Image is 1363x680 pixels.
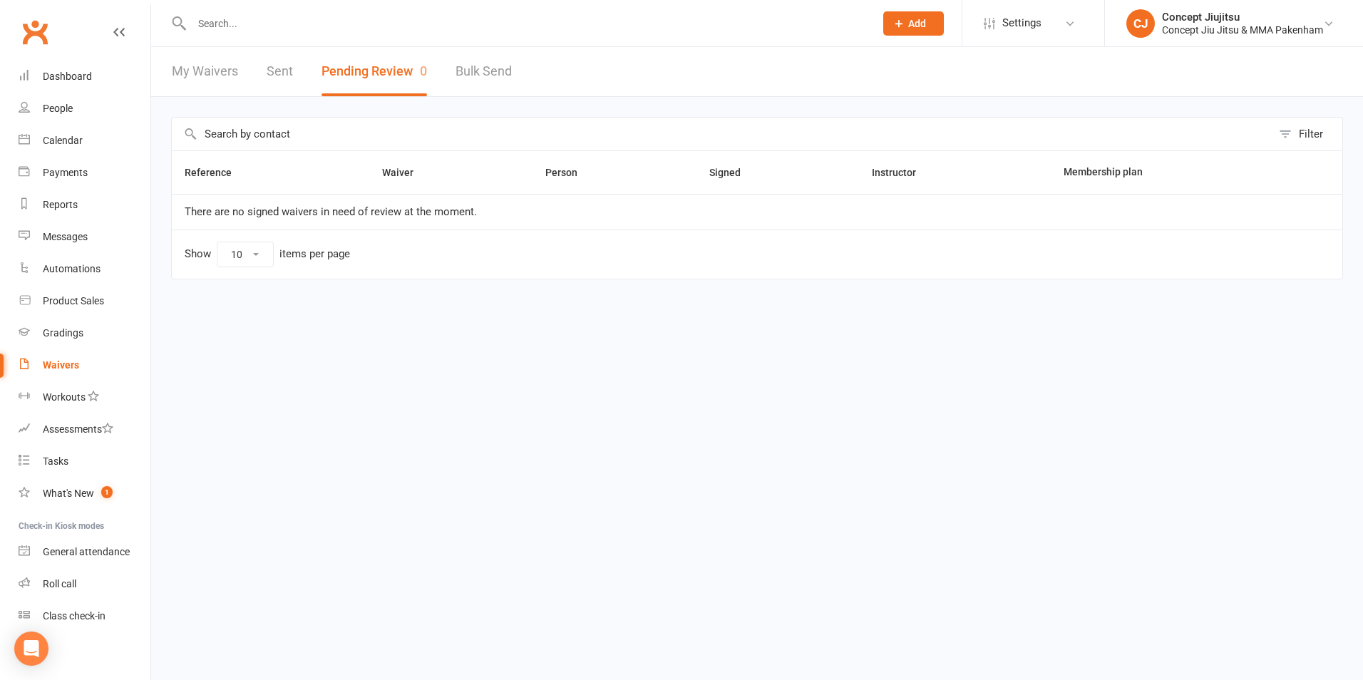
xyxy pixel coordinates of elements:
[43,71,92,82] div: Dashboard
[43,359,79,371] div: Waivers
[19,285,150,317] a: Product Sales
[172,47,238,96] a: My Waivers
[1162,24,1323,36] div: Concept Jiu Jitsu & MMA Pakenham
[43,423,113,435] div: Assessments
[322,47,427,96] button: Pending Review0
[545,164,593,181] button: Person
[872,167,932,178] span: Instructor
[1299,125,1323,143] div: Filter
[17,14,53,50] a: Clubworx
[709,164,756,181] button: Signed
[1002,7,1041,39] span: Settings
[19,221,150,253] a: Messages
[43,610,106,622] div: Class check-in
[883,11,944,36] button: Add
[101,486,113,498] span: 1
[43,103,73,114] div: People
[43,167,88,178] div: Payments
[172,194,1342,230] td: There are no signed waivers in need of review at the moment.
[19,61,150,93] a: Dashboard
[19,157,150,189] a: Payments
[43,391,86,403] div: Workouts
[19,568,150,600] a: Roll call
[872,164,932,181] button: Instructor
[19,600,150,632] a: Class kiosk mode
[19,478,150,510] a: What's New1
[382,164,429,181] button: Waiver
[908,18,926,29] span: Add
[43,263,101,274] div: Automations
[1272,118,1342,150] button: Filter
[709,167,756,178] span: Signed
[43,199,78,210] div: Reports
[279,248,350,260] div: items per page
[185,164,247,181] button: Reference
[43,231,88,242] div: Messages
[19,253,150,285] a: Automations
[185,167,247,178] span: Reference
[43,455,68,467] div: Tasks
[19,125,150,157] a: Calendar
[19,381,150,413] a: Workouts
[1162,11,1323,24] div: Concept Jiujitsu
[420,63,427,78] span: 0
[456,47,512,96] a: Bulk Send
[43,546,130,557] div: General attendance
[43,135,83,146] div: Calendar
[43,578,76,589] div: Roll call
[43,488,94,499] div: What's New
[19,445,150,478] a: Tasks
[382,167,429,178] span: Waiver
[267,47,293,96] a: Sent
[14,632,48,666] div: Open Intercom Messenger
[19,536,150,568] a: General attendance kiosk mode
[545,167,593,178] span: Person
[1126,9,1155,38] div: CJ
[19,189,150,221] a: Reports
[43,295,104,306] div: Product Sales
[19,317,150,349] a: Gradings
[1051,151,1285,194] th: Membership plan
[19,349,150,381] a: Waivers
[185,242,350,267] div: Show
[19,413,150,445] a: Assessments
[187,14,865,34] input: Search...
[172,118,1272,150] input: Search by contact
[19,93,150,125] a: People
[43,327,83,339] div: Gradings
